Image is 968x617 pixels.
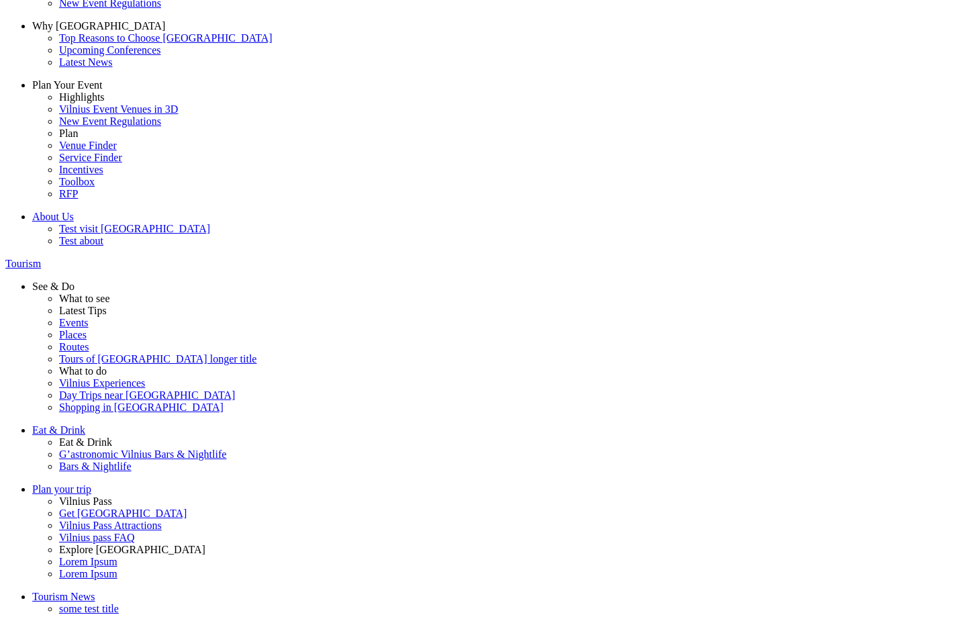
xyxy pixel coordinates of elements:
span: New Event Regulations [59,115,161,127]
span: Vilnius Pass [59,495,112,507]
span: Routes [59,341,89,352]
a: Tourism [5,258,963,270]
a: Test about [59,235,963,247]
a: Shopping in [GEOGRAPHIC_DATA] [59,401,963,414]
span: Explore [GEOGRAPHIC_DATA] [59,544,205,555]
span: Day Trips near [GEOGRAPHIC_DATA] [59,389,235,401]
span: See & Do [32,281,75,292]
span: Tourism [5,258,41,269]
a: Service Finder [59,152,963,164]
a: Events [59,317,963,329]
span: Get [GEOGRAPHIC_DATA] [59,508,187,519]
a: Incentives [59,164,963,176]
span: Eat & Drink [32,424,85,436]
a: Get [GEOGRAPHIC_DATA] [59,508,963,520]
span: Vilnius pass FAQ [59,532,135,543]
span: Vilnius Pass Attractions [59,520,162,531]
a: Vilnius pass FAQ [59,532,963,544]
a: Vilnius Experiences [59,377,963,389]
span: Events [59,317,89,328]
a: Day Trips near [GEOGRAPHIC_DATA] [59,389,963,401]
a: Venue Finder [59,140,963,152]
span: What to see [59,293,110,304]
a: Lorem Ipsum [59,568,963,580]
a: Eat & Drink [32,424,963,436]
a: Bars & Nightlife [59,461,963,473]
span: Eat & Drink [59,436,112,448]
a: Plan your trip [32,483,963,495]
a: RFP [59,188,963,200]
a: Test visit [GEOGRAPHIC_DATA] [59,223,963,235]
span: Highlights [59,91,105,103]
span: Service Finder [59,152,122,163]
a: some test title [59,603,963,615]
a: Routes [59,341,963,353]
span: Lorem Ipsum [59,556,117,567]
span: G’astronomic Vilnius Bars & Nightlife [59,448,226,460]
a: Tourism News [32,591,963,603]
span: About Us [32,211,74,222]
a: About Us [32,211,963,223]
span: Venue Finder [59,140,117,151]
a: Places [59,329,963,341]
span: Plan [59,128,78,139]
a: Upcoming Conferences [59,44,963,56]
a: G’astronomic Vilnius Bars & Nightlife [59,448,963,461]
span: Vilnius Experiences [59,377,145,389]
span: Latest Tips [59,305,107,316]
span: Places [59,329,87,340]
span: Incentives [59,164,103,175]
span: Vilnius Event Venues in 3D [59,103,178,115]
a: Lorem Ipsum [59,556,963,568]
span: Tours of [GEOGRAPHIC_DATA] longer title [59,353,256,365]
a: New Event Regulations [59,115,963,128]
a: Vilnius Pass Attractions [59,520,963,532]
span: What to do [59,365,107,377]
span: Toolbox [59,176,95,187]
span: Plan your trip [32,483,91,495]
span: Tourism News [32,591,95,602]
a: Top Reasons to Choose [GEOGRAPHIC_DATA] [59,32,963,44]
span: Why [GEOGRAPHIC_DATA] [32,20,165,32]
a: Toolbox [59,176,963,188]
span: Shopping in [GEOGRAPHIC_DATA] [59,401,224,413]
a: Latest News [59,56,963,68]
span: Plan Your Event [32,79,102,91]
a: Tours of [GEOGRAPHIC_DATA] longer title [59,353,963,365]
span: Lorem Ipsum [59,568,117,579]
span: RFP [59,188,78,199]
span: Bars & Nightlife [59,461,132,472]
a: Vilnius Event Venues in 3D [59,103,963,115]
